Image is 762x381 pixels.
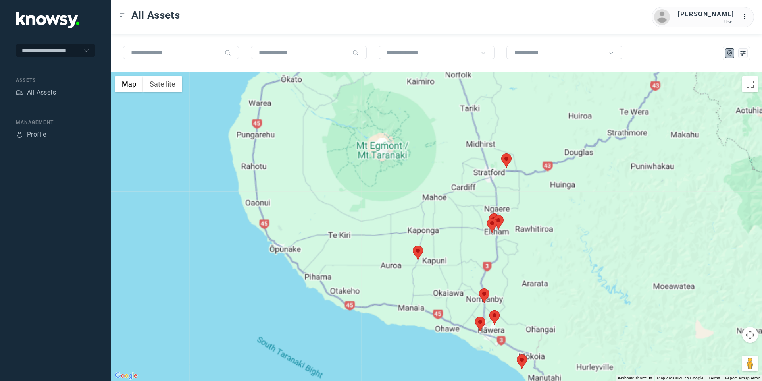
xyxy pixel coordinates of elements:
[726,50,733,57] div: Map
[618,375,652,381] button: Keyboard shortcuts
[119,12,125,18] div: Toggle Menu
[708,376,720,380] a: Terms (opens in new tab)
[115,76,143,92] button: Show street map
[678,19,734,25] div: User
[742,356,758,371] button: Drag Pegman onto the map to open Street View
[352,50,359,56] div: Search
[742,12,752,21] div: :
[743,14,750,19] tspan: ...
[16,12,79,28] img: Application Logo
[27,88,56,97] div: All Assets
[742,12,752,23] div: :
[113,371,139,381] img: Google
[16,131,23,138] div: Profile
[654,9,670,25] img: avatar.png
[113,371,139,381] a: Open this area in Google Maps (opens a new window)
[678,10,734,19] div: [PERSON_NAME]
[16,89,23,96] div: Assets
[225,50,231,56] div: Search
[16,119,95,126] div: Management
[143,76,182,92] button: Show satellite imagery
[742,76,758,92] button: Toggle fullscreen view
[725,376,760,380] a: Report a map error
[657,376,703,380] span: Map data ©2025 Google
[131,8,180,22] span: All Assets
[27,130,46,139] div: Profile
[16,88,56,97] a: AssetsAll Assets
[16,77,95,84] div: Assets
[742,327,758,343] button: Map camera controls
[16,130,46,139] a: ProfileProfile
[739,50,747,57] div: List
